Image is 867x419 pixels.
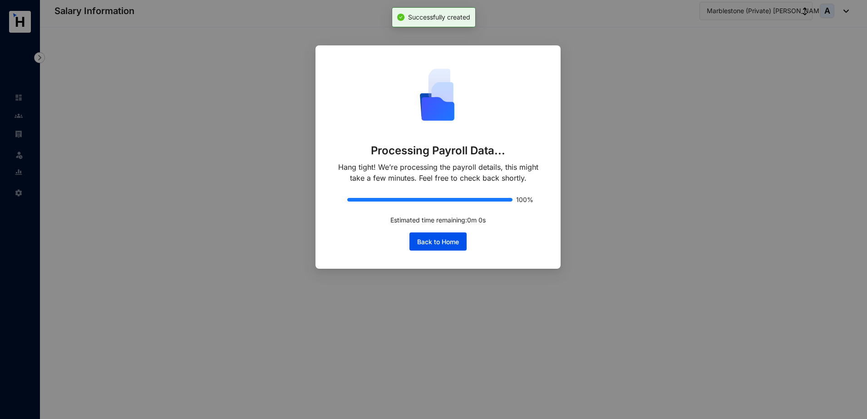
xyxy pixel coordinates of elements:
[516,197,529,203] span: 100%
[409,232,467,251] button: Back to Home
[408,13,470,21] span: Successfully created
[371,143,506,158] p: Processing Payroll Data...
[334,162,542,183] p: Hang tight! We’re processing the payroll details, this might take a few minutes. Feel free to che...
[417,237,459,246] span: Back to Home
[390,215,486,225] p: Estimated time remaining: 0 m 0 s
[397,14,404,21] span: check-circle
